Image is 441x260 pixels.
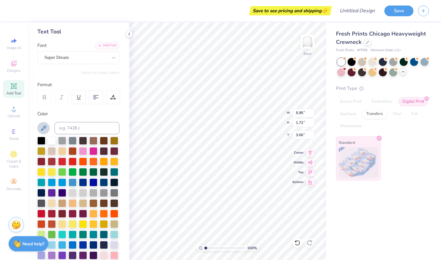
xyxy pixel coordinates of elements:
div: Print Type [336,85,429,92]
span: Fresh Prints Chicago Heavyweight Crewneck [336,30,426,46]
span: Decorate [6,186,21,191]
span: Fresh Prints [336,48,354,53]
span: # FP88 [357,48,367,53]
div: Text Tool [37,28,119,36]
div: Foil [408,109,422,119]
input: Untitled Design [335,5,380,17]
div: Transfers [362,109,387,119]
div: Add Font [95,42,119,49]
span: Minimum Order: 12 + [371,48,401,53]
span: Image AI [7,45,21,50]
div: Back [303,51,311,56]
div: Vinyl [389,109,406,119]
span: Center [292,151,303,155]
span: Upload [8,113,20,118]
div: Screen Print [336,97,366,106]
div: Applique [336,109,360,119]
img: Back [301,36,314,48]
strong: Need help? [22,241,44,247]
div: Embroidery [367,97,397,106]
div: Save to see pricing and shipping [251,6,330,15]
span: Clipart & logos [3,159,24,169]
span: Middle [292,160,303,165]
div: Digital Print [398,97,428,106]
span: Designs [7,68,21,73]
span: Greek [9,136,19,141]
label: Font [37,42,47,49]
span: Add Text [6,91,21,96]
span: Top [292,170,303,174]
span: 👉 [322,7,328,14]
span: Standard [339,139,355,146]
button: Switch to Greek Letters [81,70,119,75]
button: Save [384,6,413,16]
input: e.g. 7428 c [55,122,119,134]
div: Rhinestones [336,122,366,131]
img: Standard [339,147,378,178]
div: Format [37,81,120,88]
span: Bottom [292,180,303,184]
span: 100 % [247,245,257,251]
div: Color [37,110,119,117]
